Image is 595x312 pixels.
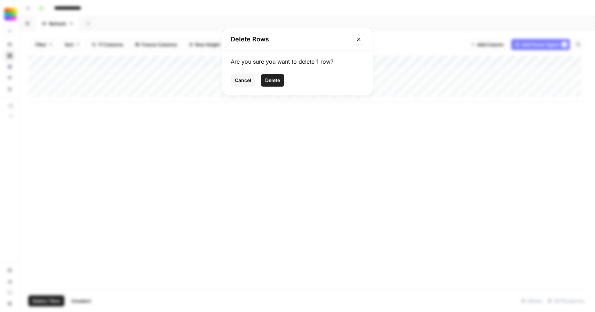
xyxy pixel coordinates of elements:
h2: Delete Rows [231,34,349,44]
span: Delete [265,77,280,84]
button: Cancel [231,74,255,87]
button: Close modal [353,34,364,45]
span: Cancel [235,77,251,84]
div: Are you sure you want to delete 1 row? [231,57,364,66]
button: Delete [261,74,284,87]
